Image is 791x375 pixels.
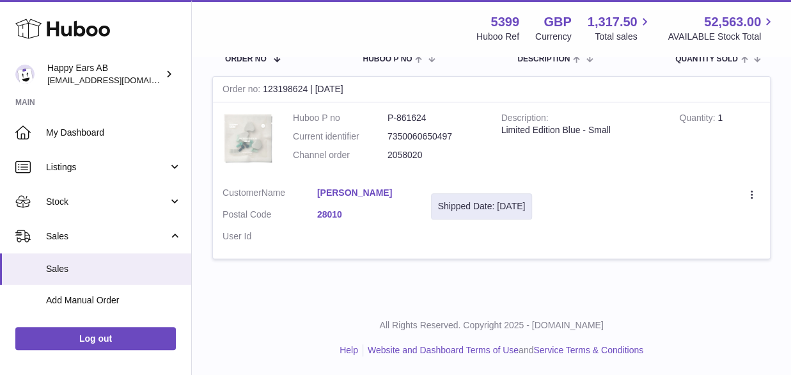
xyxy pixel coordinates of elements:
span: Listings [46,161,168,173]
div: Currency [535,31,572,43]
span: Huboo P no [363,55,412,63]
a: Service Terms & Conditions [533,345,643,355]
td: 1 [670,102,770,177]
dt: User Id [223,230,317,243]
span: Add Manual Order [46,294,182,307]
div: Limited Edition Blue - Small [501,124,661,136]
span: My Dashboard [46,127,182,139]
div: 123198624 | [DATE] [213,77,770,102]
a: 1,317.50 Total sales [588,13,652,43]
img: 3pl@happyearsearplugs.com [15,65,35,84]
span: AVAILABLE Stock Total [668,31,776,43]
dt: Name [223,187,317,202]
span: [EMAIL_ADDRESS][DOMAIN_NAME] [47,75,188,85]
dt: Current identifier [293,131,388,143]
dt: Huboo P no [293,112,388,124]
strong: 5399 [490,13,519,31]
a: Help [340,345,358,355]
p: All Rights Reserved. Copyright 2025 - [DOMAIN_NAME] [202,319,781,331]
strong: Description [501,113,549,126]
a: 28010 [317,209,412,221]
img: 53991712580477.png [223,112,274,164]
span: 1,317.50 [588,13,638,31]
span: Sales [46,263,182,275]
a: Log out [15,327,176,350]
span: Description [517,55,570,63]
div: Happy Ears AB [47,62,162,86]
span: Order No [225,55,267,63]
a: Website and Dashboard Terms of Use [368,345,519,355]
dt: Channel order [293,149,388,161]
div: Huboo Ref [476,31,519,43]
div: Shipped Date: [DATE] [438,200,526,212]
a: 52,563.00 AVAILABLE Stock Total [668,13,776,43]
strong: GBP [544,13,571,31]
dd: 7350060650497 [388,131,482,143]
span: Total sales [595,31,652,43]
span: Stock [46,196,168,208]
span: Quantity Sold [675,55,738,63]
dd: 2058020 [388,149,482,161]
span: Customer [223,187,262,198]
strong: Order no [223,84,263,97]
dt: Postal Code [223,209,317,224]
dd: P-861624 [388,112,482,124]
span: Sales [46,230,168,243]
span: 52,563.00 [704,13,761,31]
a: [PERSON_NAME] [317,187,412,199]
strong: Quantity [679,113,717,126]
li: and [363,344,643,356]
